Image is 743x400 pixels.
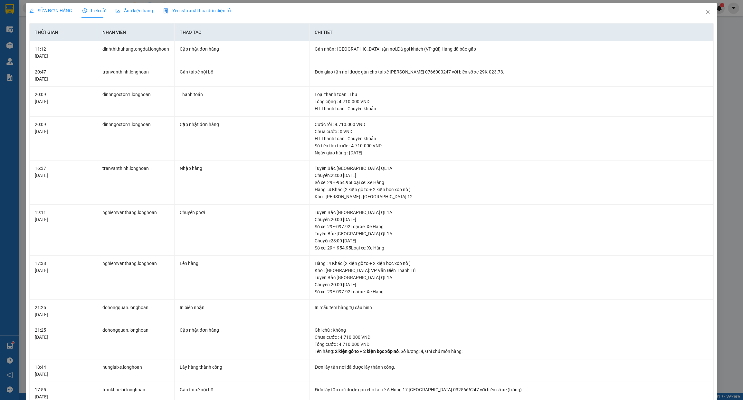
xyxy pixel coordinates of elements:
[315,267,708,274] div: Kho : [GEOGRAPHIC_DATA]: VP Văn Điển Thanh Trì
[180,304,304,311] div: In biên nhận
[35,45,92,60] div: 11:12 [DATE]
[35,260,92,274] div: 17:38 [DATE]
[180,209,304,216] div: Chuyển phơi
[97,161,175,205] td: tranvanthinh.longhoan
[175,24,310,41] th: Thao tác
[315,165,708,186] div: Tuyến : Bắc [GEOGRAPHIC_DATA] QL1A Chuyến: 23:00 [DATE] Số xe: 29H-954.95 Loại xe: Xe Hàng
[35,304,92,318] div: 21:25 [DATE]
[180,386,304,393] div: Gán tài xế nội bộ
[315,135,708,142] div: HT Thanh toán : Chuyển khoản
[97,24,175,41] th: Nhân viên
[97,359,175,382] td: hunglaixe.longhoan
[315,230,708,251] div: Tuyến : Bắc [GEOGRAPHIC_DATA] QL1A Chuyến: 23:00 [DATE] Số xe: 29H-954.95 Loại xe: Xe Hàng
[699,3,717,21] button: Close
[116,8,120,13] span: picture
[315,364,708,371] div: Đơn lấy tận nơi đã được lấy thành công.
[180,165,304,172] div: Nhập hàng
[97,256,175,300] td: nghiemvanthang.longhoan
[82,8,105,13] span: Lịch sử
[310,24,714,41] th: Chi tiết
[35,327,92,341] div: 21:25 [DATE]
[29,8,34,13] span: edit
[97,322,175,359] td: dohongquan.longhoan
[30,24,97,41] th: Thời gian
[180,364,304,371] div: Lấy hàng thành công
[97,205,175,256] td: nghiemvanthang.longhoan
[315,327,708,334] div: Ghi chú : Không
[82,8,87,13] span: clock-circle
[315,186,708,193] div: Hàng : 4 Khác (2 kiện gỗ to + 2 kiện bọc xốp nổ )
[315,45,708,53] div: Gán nhãn : [GEOGRAPHIC_DATA] tận nơi,Đã gọi khách (VP gửi),Hàng đã báo gấp
[35,165,92,179] div: 16:37 [DATE]
[97,117,175,161] td: dinhngocton1.longhoan
[35,91,92,105] div: 20:09 [DATE]
[29,8,72,13] span: SỬA ĐƠN HÀNG
[315,105,708,112] div: HT Thanh toán : Chuyển khoản
[180,68,304,75] div: Gán tài xế nội bộ
[163,8,231,13] span: Yêu cầu xuất hóa đơn điện tử
[315,142,708,149] div: Số tiền thu trước : 4.710.000 VND
[315,193,708,200] div: Kho : [PERSON_NAME] : [GEOGRAPHIC_DATA] 12
[315,348,708,355] div: Tên hàng: , Số lượng: , Ghi chú món hàng:
[180,121,304,128] div: Cập nhật đơn hàng
[97,300,175,323] td: dohongquan.longhoan
[705,9,710,15] span: close
[35,364,92,378] div: 18:44 [DATE]
[163,8,168,14] img: icon
[315,334,708,341] div: Chưa cước : 4.710.000 VND
[315,274,708,295] div: Tuyến : Bắc [GEOGRAPHIC_DATA] QL1A Chuyến: 20:00 [DATE] Số xe: 29E-097.92 Loại xe: Xe Hàng
[180,91,304,98] div: Thanh toán
[180,260,304,267] div: Lên hàng
[421,349,423,354] span: 4
[315,386,708,393] div: Đơn lấy tận nơi được gán cho tài xế A Hùng 17 [GEOGRAPHIC_DATA] 0325666247 với biển số xe (trống).
[180,327,304,334] div: Cập nhật đơn hàng
[97,64,175,87] td: tranvanthinh.longhoan
[315,209,708,230] div: Tuyến : Bắc [GEOGRAPHIC_DATA] QL1A Chuyến: 20:00 [DATE] Số xe: 29E-097.92 Loại xe: Xe Hàng
[315,149,708,156] div: Ngày giao hàng : [DATE]
[35,121,92,135] div: 20:09 [DATE]
[315,304,708,311] div: In mẫu tem hàng tự cấu hình
[335,349,399,354] span: 2 kiện gỗ to + 2 kiện bọc xốp nổ
[180,45,304,53] div: Cập nhật đơn hàng
[35,209,92,223] div: 19:11 [DATE]
[315,260,708,267] div: Hàng : 4 Khác (2 kiện gỗ to + 2 kiện bọc xốp nổ )
[315,68,708,75] div: Đơn giao tận nơi được gán cho tài xế [PERSON_NAME] 0766000247 với biển số xe 29K-023.73.
[315,121,708,128] div: Cước rồi : 4.710.000 VND
[35,68,92,83] div: 20:47 [DATE]
[315,341,708,348] div: Tổng cước : 4.710.000 VND
[116,8,153,13] span: Ảnh kiện hàng
[315,128,708,135] div: Chưa cước : 0 VND
[315,91,708,98] div: Loại thanh toán : Thu
[97,41,175,64] td: dinhthithuhangtongdai.longhoan
[97,87,175,117] td: dinhngocton1.longhoan
[315,98,708,105] div: Tổng cộng : 4.710.000 VND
